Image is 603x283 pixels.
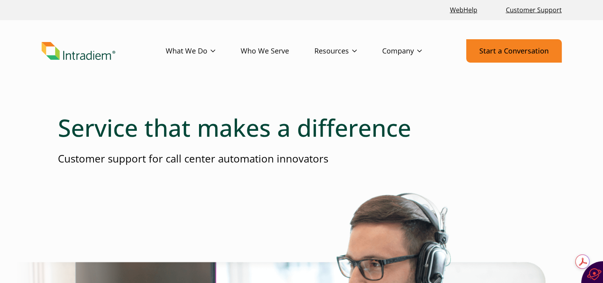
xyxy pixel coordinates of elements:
[58,113,546,142] h1: Service that makes a difference
[382,40,447,63] a: Company
[42,42,166,60] a: Link to homepage of Intradiem
[166,40,241,63] a: What We Do
[42,42,115,60] img: Intradiem
[466,39,562,63] a: Start a Conversation
[314,40,382,63] a: Resources
[241,40,314,63] a: Who We Serve
[503,2,565,19] a: Customer Support
[58,151,546,166] p: Customer support for call center automation innovators
[447,2,480,19] a: Link opens in a new window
